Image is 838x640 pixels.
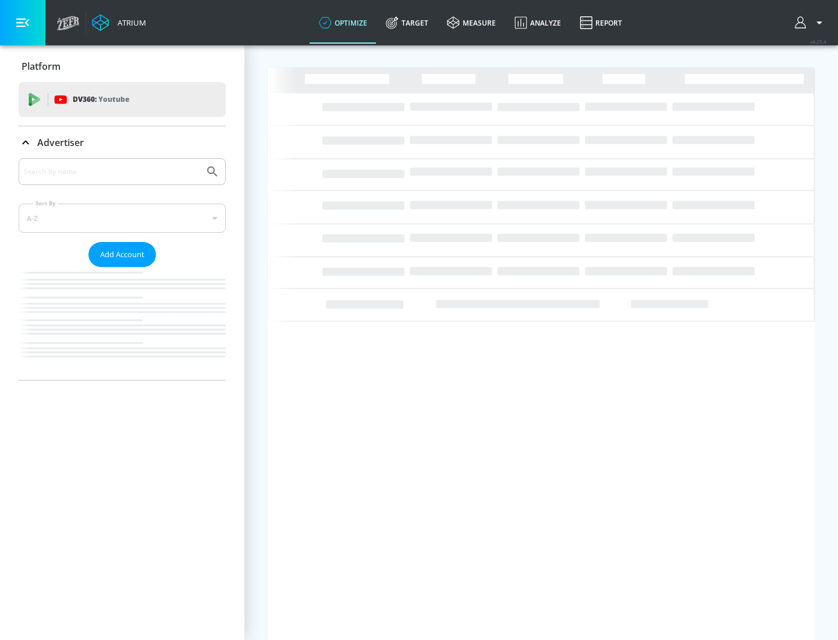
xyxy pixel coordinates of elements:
a: Target [377,2,438,44]
a: Analyze [505,2,570,44]
div: Advertiser [19,158,226,380]
nav: list of Advertiser [19,267,226,380]
a: Atrium [92,14,146,31]
div: A-Z [19,204,226,233]
div: Atrium [113,17,146,28]
p: Advertiser [37,136,84,149]
span: v 4.25.4 [810,38,826,45]
button: Add Account [88,242,156,267]
div: DV360: Youtube [19,82,226,117]
p: Youtube [98,93,129,105]
p: Platform [22,60,61,73]
span: Add Account [100,248,144,261]
a: optimize [310,2,377,44]
a: Report [570,2,631,44]
div: Advertiser [19,126,226,159]
input: Search by name [23,164,200,179]
a: measure [438,2,505,44]
div: Platform [19,50,226,83]
label: Sort By [33,200,58,207]
p: DV360: [73,93,129,106]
